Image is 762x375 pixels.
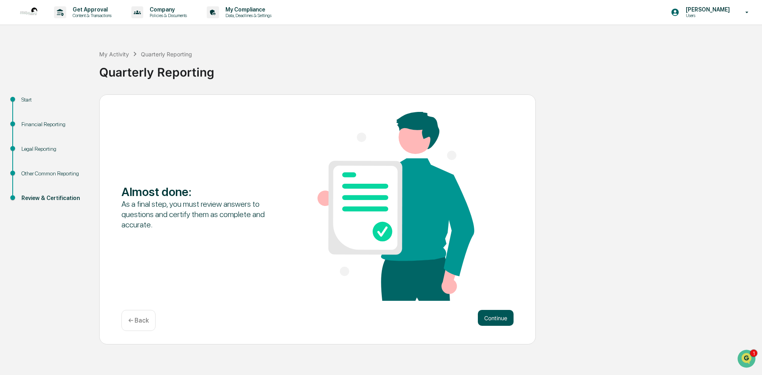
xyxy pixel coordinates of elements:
p: Company [143,6,191,13]
span: Attestations [65,141,98,149]
iframe: Open customer support [737,349,758,370]
div: Past conversations [8,88,53,94]
div: Quarterly Reporting [141,51,192,58]
span: Pylon [79,175,96,181]
div: Review & Certification [21,194,87,202]
div: As a final step, you must review answers to questions and certify them as complete and accurate. [121,199,278,230]
div: 🖐️ [8,142,14,148]
span: [PERSON_NAME] [25,108,64,114]
img: 1746055101610-c473b297-6a78-478c-a979-82029cc54cd1 [16,108,22,115]
a: 🔎Data Lookup [5,153,53,167]
img: Jack Rasmussen [8,100,21,113]
p: Content & Transactions [66,13,115,18]
p: ← Back [128,317,149,324]
div: Legal Reporting [21,145,87,153]
p: Users [679,13,734,18]
img: logo [19,3,38,22]
a: 🗄️Attestations [54,138,102,152]
p: Get Approval [66,6,115,13]
span: [DATE] [70,108,87,114]
p: Policies & Documents [143,13,191,18]
div: 🗄️ [58,142,64,148]
div: We're available if you need us! [36,69,109,75]
div: Almost done : [121,185,278,199]
p: My Compliance [219,6,275,13]
a: 🖐️Preclearance [5,138,54,152]
img: Almost done [317,112,474,301]
span: Data Lookup [16,156,50,164]
button: See all [123,87,144,96]
div: 🔎 [8,157,14,163]
div: My Activity [99,51,129,58]
button: Start new chat [135,63,144,73]
span: • [66,108,69,114]
a: Powered byPylon [56,175,96,181]
p: [PERSON_NAME] [679,6,734,13]
img: 8933085812038_c878075ebb4cc5468115_72.jpg [17,61,31,75]
div: Quarterly Reporting [99,59,758,79]
span: Preclearance [16,141,51,149]
div: Start [21,96,87,104]
p: Data, Deadlines & Settings [219,13,275,18]
button: Continue [478,310,514,326]
div: Other Common Reporting [21,169,87,178]
img: 1746055101610-c473b297-6a78-478c-a979-82029cc54cd1 [8,61,22,75]
div: Financial Reporting [21,120,87,129]
div: Start new chat [36,61,130,69]
p: How can we help? [8,17,144,29]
